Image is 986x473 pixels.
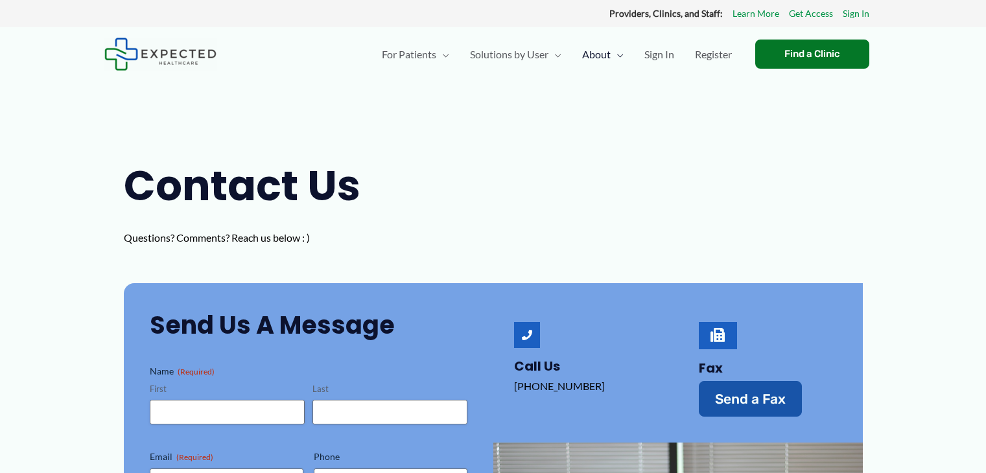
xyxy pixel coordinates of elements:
[124,157,390,215] h1: Contact Us
[644,32,674,77] span: Sign In
[514,357,560,375] a: Call Us
[312,383,467,395] label: Last
[150,309,467,341] h2: Send Us a Message
[789,5,833,22] a: Get Access
[548,32,561,77] span: Menu Toggle
[371,32,460,77] a: For PatientsMenu Toggle
[582,32,611,77] span: About
[514,322,540,348] a: Call Us
[371,32,742,77] nav: Primary Site Navigation
[699,360,837,376] h4: Fax
[104,38,217,71] img: Expected Healthcare Logo - side, dark font, small
[572,32,634,77] a: AboutMenu Toggle
[699,381,802,417] a: Send a Fax
[150,383,305,395] label: First
[611,32,624,77] span: Menu Toggle
[124,228,390,248] p: Questions? Comments? Reach us below : )
[609,8,723,19] strong: Providers, Clinics, and Staff:
[314,450,467,463] label: Phone
[470,32,548,77] span: Solutions by User
[150,450,303,463] label: Email
[755,40,869,69] a: Find a Clinic
[715,392,786,406] span: Send a Fax
[178,367,215,376] span: (Required)
[634,32,685,77] a: Sign In
[695,32,732,77] span: Register
[514,376,652,396] p: [PHONE_NUMBER]‬‬
[685,32,742,77] a: Register
[733,5,779,22] a: Learn More
[176,452,213,462] span: (Required)
[843,5,869,22] a: Sign In
[460,32,572,77] a: Solutions by UserMenu Toggle
[150,365,215,378] legend: Name
[436,32,449,77] span: Menu Toggle
[382,32,436,77] span: For Patients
